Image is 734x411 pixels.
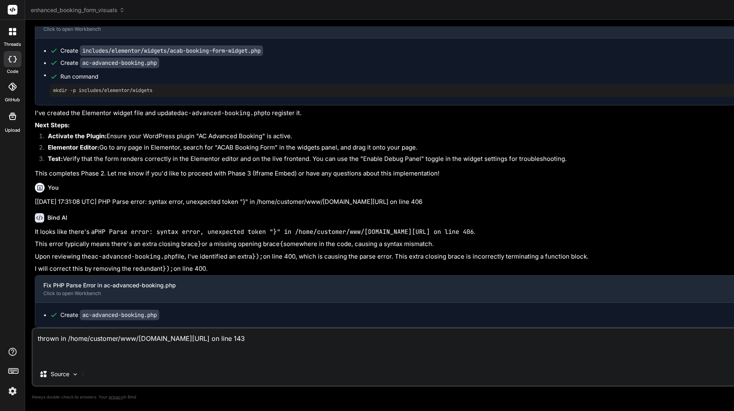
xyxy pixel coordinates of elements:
code: { [280,240,283,248]
code: ac-advanced-booking.php [181,109,265,117]
strong: Elementor Editor: [48,143,99,151]
code: ac-advanced-booking.php [80,310,159,320]
code: includes/elementor/widgets/acab-booking-form-widget.php [80,45,263,56]
div: Create [60,47,263,55]
label: threads [4,41,21,48]
code: }); [252,253,263,261]
code: ac-advanced-booking.php [91,253,175,261]
strong: Activate the Plugin: [48,132,107,140]
code: }); [163,265,173,273]
span: enhanced_booking_form_visuals [31,6,125,14]
div: Create [60,311,159,319]
strong: Test: [48,155,63,163]
code: PHP Parse error: syntax error, unexpected token "}" in /home/customer/www/[DOMAIN_NAME][URL] on l... [94,228,474,236]
img: Pick Models [72,371,79,378]
div: Create [60,59,159,67]
strong: Next Steps: [35,121,70,129]
label: GitHub [5,96,20,103]
code: ac-advanced-booking.php [80,58,159,68]
h6: Bind AI [47,214,67,222]
h6: You [48,184,59,192]
code: } [198,240,201,248]
p: Source [51,370,69,378]
span: privacy [109,394,123,399]
label: Upload [5,127,20,134]
label: code [7,68,18,75]
img: settings [6,384,19,398]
